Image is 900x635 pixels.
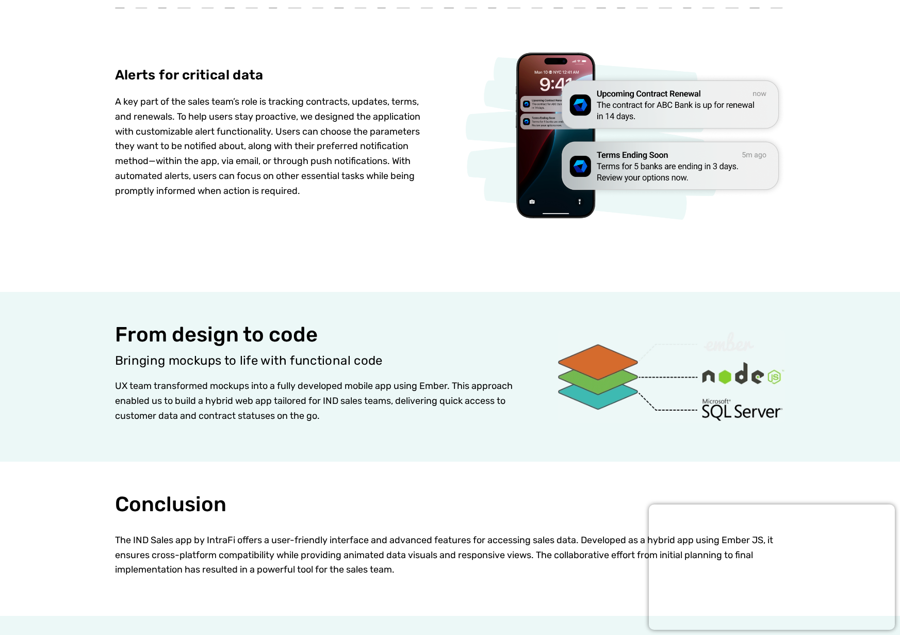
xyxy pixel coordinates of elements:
[115,64,264,86] div: Alerts for critical data
[3,145,9,152] input: Subscribe to UX Team newsletter.
[115,379,525,423] p: UX team transformed mockups into a fully developed mobile app using Ember. This approach enabled ...
[115,351,525,370] div: Bringing mockups to life with functional code
[13,143,401,153] span: Subscribe to UX Team newsletter.
[115,94,435,199] p: A key part of the sales team’s role is tracking contracts, updates, terms, and renewals. To help ...
[203,1,239,9] span: Last Name
[115,533,786,577] p: The IND Sales app by IntraFi offers a user-friendly interface and advanced features for accessing...
[115,323,525,347] h2: From design to code
[649,504,895,630] iframe: Popup CTA
[115,493,786,516] h2: Conclusion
